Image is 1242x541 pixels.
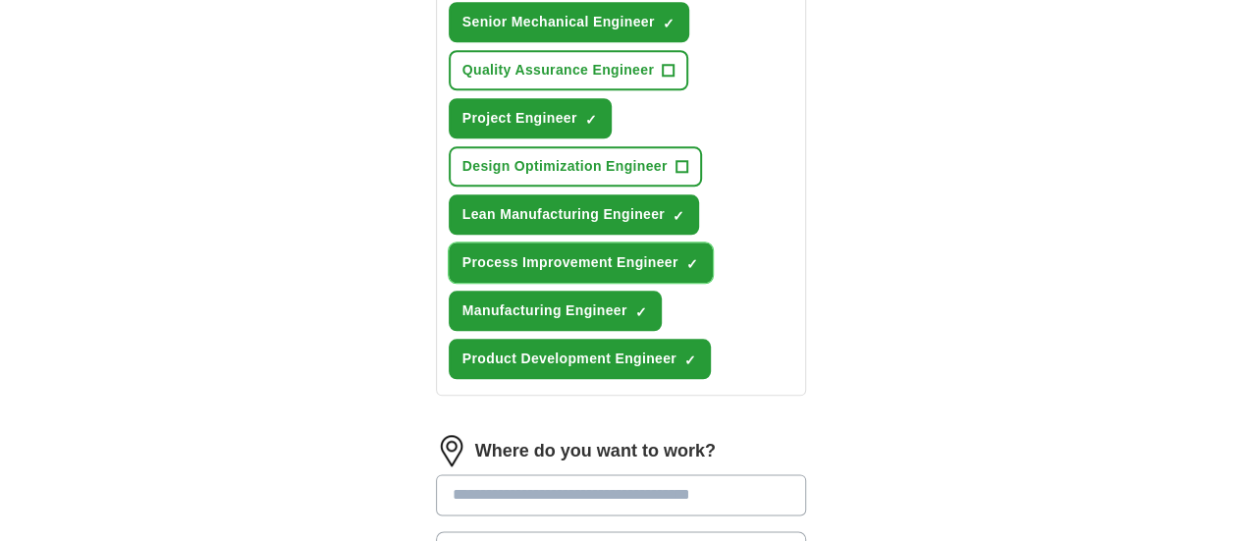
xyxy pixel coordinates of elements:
img: location.png [436,435,467,466]
button: Senior Mechanical Engineer✓ [449,2,689,42]
span: Design Optimization Engineer [462,156,668,177]
span: Lean Manufacturing Engineer [462,204,665,225]
span: ✓ [686,256,698,272]
span: ✓ [663,16,675,31]
button: Quality Assurance Engineer [449,50,688,90]
span: Senior Mechanical Engineer [462,12,655,32]
button: Project Engineer✓ [449,98,612,138]
span: ✓ [673,208,684,224]
label: Where do you want to work? [475,438,716,464]
span: Manufacturing Engineer [462,300,627,321]
span: ✓ [585,112,597,128]
span: Product Development Engineer [462,349,676,369]
button: Process Improvement Engineer✓ [449,243,713,283]
span: ✓ [635,304,647,320]
button: Manufacturing Engineer✓ [449,291,662,331]
button: Lean Manufacturing Engineer✓ [449,194,699,235]
button: Design Optimization Engineer [449,146,702,187]
span: Process Improvement Engineer [462,252,678,273]
button: Product Development Engineer✓ [449,339,711,379]
span: Project Engineer [462,108,577,129]
span: Quality Assurance Engineer [462,60,654,81]
span: ✓ [684,352,696,368]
